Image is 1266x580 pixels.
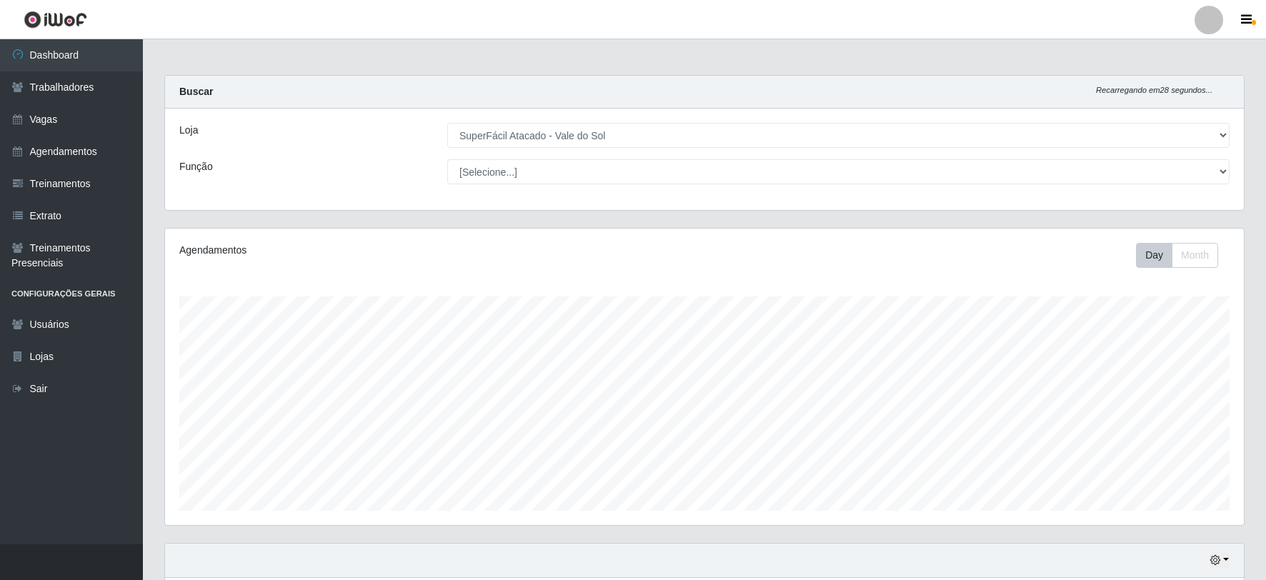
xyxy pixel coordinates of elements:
label: Função [179,159,213,174]
button: Month [1172,243,1218,268]
button: Day [1136,243,1172,268]
label: Loja [179,123,198,138]
i: Recarregando em 28 segundos... [1096,86,1212,94]
strong: Buscar [179,86,213,97]
div: Agendamentos [179,243,604,258]
img: CoreUI Logo [24,11,87,29]
div: First group [1136,243,1218,268]
div: Toolbar with button groups [1136,243,1230,268]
